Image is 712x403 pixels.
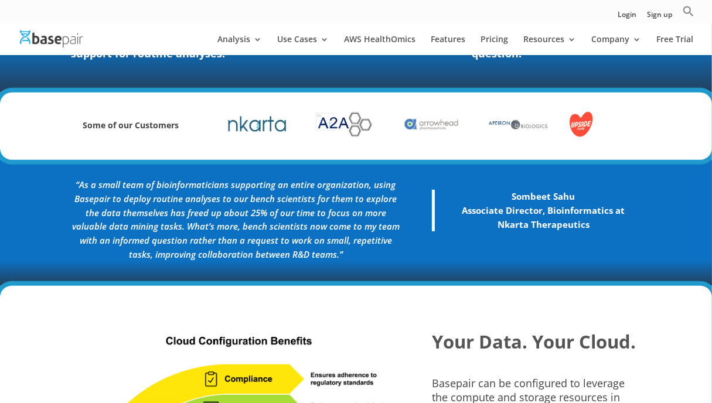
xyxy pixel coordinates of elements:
img: Brand Name [489,109,547,140]
a: Analysis [217,35,262,55]
iframe: Drift Widget Chat Controller [653,344,698,389]
img: Brand Name [569,109,593,140]
img: Basepair [20,30,83,47]
a: Sign up [647,11,672,23]
strong: Some of our Customers [83,119,179,131]
a: Pricing [481,35,508,55]
strong: Nkarta Therapeutics [498,218,590,230]
a: Resources [523,35,576,55]
a: Search Icon Link [683,5,694,23]
img: Brand Name [315,109,373,140]
a: Company [591,35,641,55]
b: Your Data. Your Cloud. [432,329,636,354]
a: Use Cases [277,35,329,55]
img: Brand Name [402,109,461,140]
svg: Search [683,5,694,17]
a: Features [431,35,465,55]
strong: Sombeet Sahu [512,190,575,202]
a: Free Trial [656,35,693,55]
em: “As a small team of bioinformaticians supporting an entire organization, using Basepair to deploy... [72,179,400,260]
a: Login [618,11,636,23]
img: Brand Name [228,109,287,140]
strong: Associate Director, Bioinformatics at [462,204,625,216]
a: AWS HealthOmics [344,35,415,55]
